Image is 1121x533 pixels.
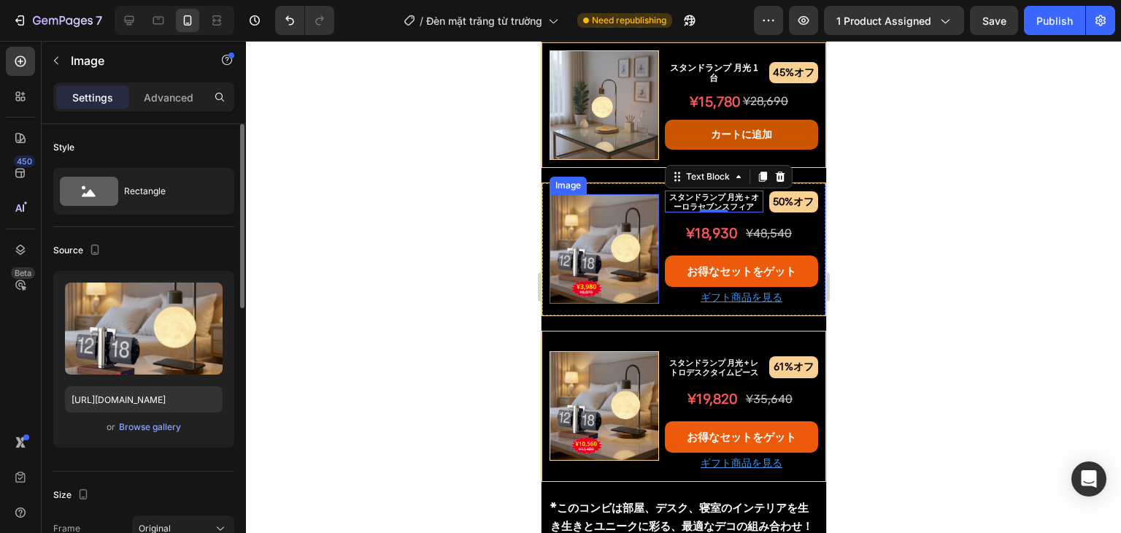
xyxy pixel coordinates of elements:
[118,420,182,434] button: Browse gallery
[592,14,666,27] span: Need republishing
[1024,6,1085,35] button: Publish
[970,6,1018,35] button: Save
[65,386,223,413] input: https://example.com/image.jpg
[144,90,193,105] p: Advanced
[72,90,113,105] p: Settings
[107,418,115,436] span: or
[275,6,334,35] div: Undo/Redo
[1071,461,1106,496] div: Open Intercom Messenger
[11,267,35,279] div: Beta
[53,486,92,505] div: Size
[14,156,35,167] div: 450
[426,13,542,28] span: Đèn mặt trăng từ trường
[542,41,826,533] iframe: Design area
[65,283,223,375] img: preview-image
[71,52,195,69] p: Image
[53,141,74,154] div: Style
[119,421,181,434] div: Browse gallery
[124,175,213,208] div: Rectangle
[6,6,109,35] button: 7
[53,241,104,261] div: Source
[1036,13,1073,28] div: Publish
[824,6,964,35] button: 1 product assigned
[96,12,102,29] p: 7
[982,15,1006,27] span: Save
[420,13,423,28] span: /
[836,13,931,28] span: 1 product assigned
